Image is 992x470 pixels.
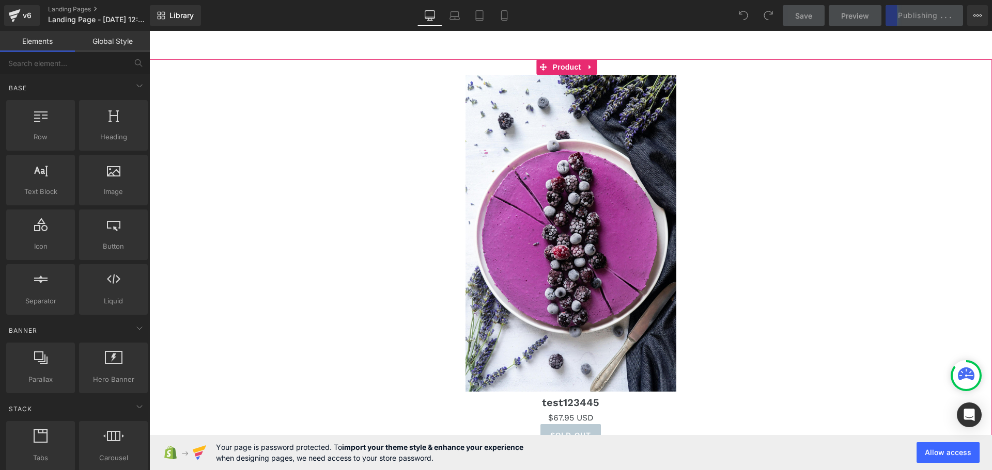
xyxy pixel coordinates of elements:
[9,132,72,142] span: Row
[82,296,145,306] span: Liquid
[75,31,150,52] a: Global Style
[795,10,812,21] span: Save
[316,44,527,361] img: test123445
[82,241,145,252] span: Button
[442,5,467,26] a: Laptop
[82,186,145,197] span: Image
[82,132,145,142] span: Heading
[917,442,980,463] button: Allow access
[82,374,145,385] span: Hero Banner
[216,442,523,463] span: Your page is password protected. To when designing pages, we need access to your store password.
[467,5,492,26] a: Tablet
[8,326,38,335] span: Banner
[401,28,435,44] span: Product
[492,5,517,26] a: Mobile
[758,5,779,26] button: Redo
[829,5,881,26] a: Preview
[8,83,28,93] span: Base
[21,9,34,22] div: v6
[9,452,72,463] span: Tabs
[342,443,523,451] strong: import your theme style & enhance your experience
[4,5,40,26] a: v6
[169,11,194,20] span: Library
[393,365,450,378] a: test123445
[9,186,72,197] span: Text Block
[8,404,33,414] span: Stack
[417,5,442,26] a: Desktop
[9,296,72,306] span: Separator
[48,5,167,13] a: Landing Pages
[957,402,982,427] div: Open Intercom Messenger
[967,5,988,26] button: More
[391,393,452,415] button: Sold Out
[841,10,869,21] span: Preview
[9,374,72,385] span: Parallax
[399,381,444,393] span: $67.95 USD
[733,5,754,26] button: Undo
[9,241,72,252] span: Icon
[435,28,448,44] a: Expand / Collapse
[82,452,145,463] span: Carousel
[150,5,201,26] a: New Library
[401,400,442,408] span: Sold Out
[48,15,147,24] span: Landing Page - [DATE] 12:01:11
